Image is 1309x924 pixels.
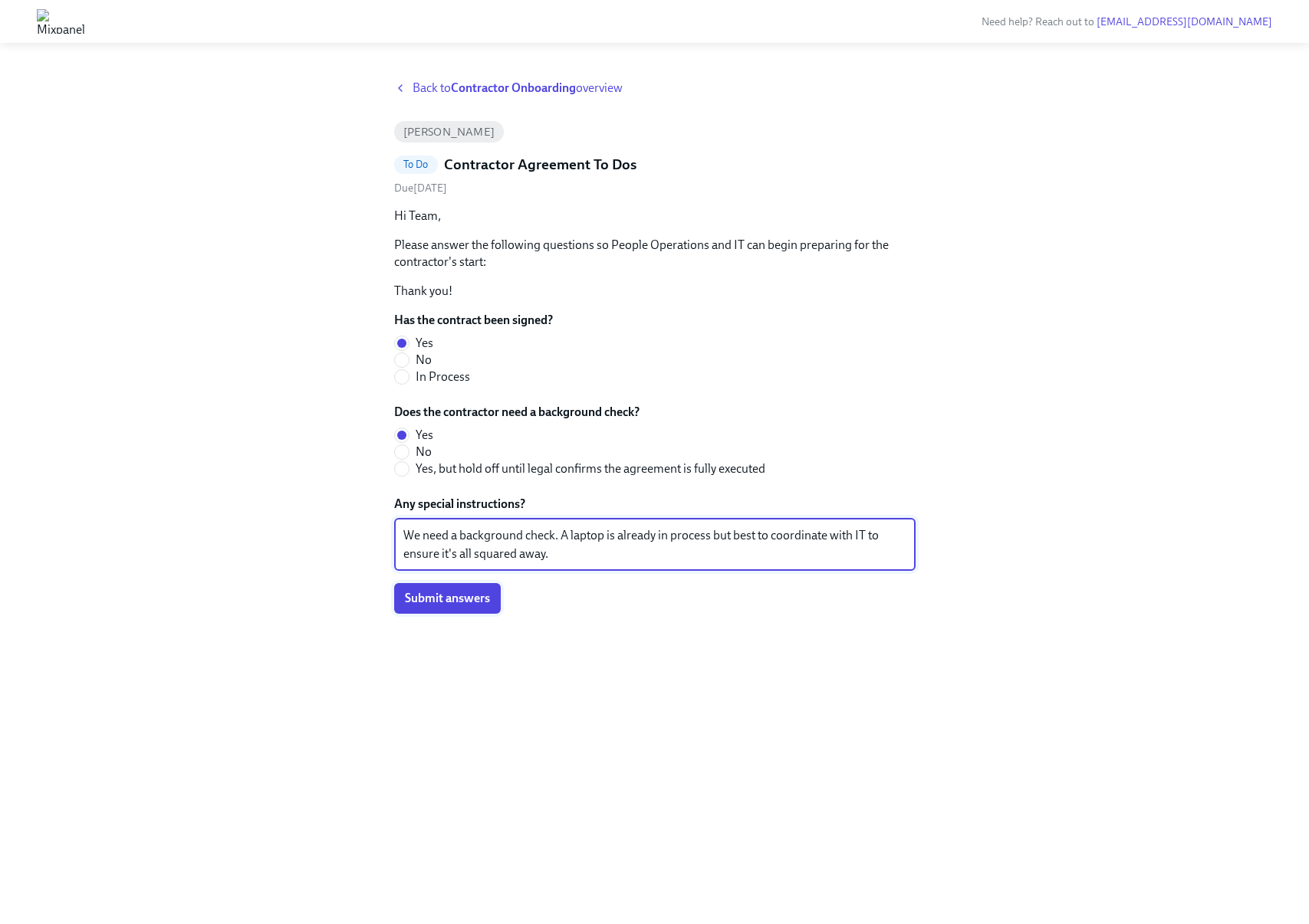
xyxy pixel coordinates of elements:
[413,80,623,97] span: Back to overview
[405,591,490,606] span: Submit answers
[416,352,432,369] span: No
[394,159,438,170] span: To Do
[394,182,447,195] span: Sunday, August 24th 2025, 9:00 am
[416,369,470,385] span: In Process
[416,335,433,352] span: Yes
[1097,15,1272,28] a: [EMAIL_ADDRESS][DOMAIN_NAME]
[394,283,916,300] p: Thank you!
[394,583,501,614] button: Submit answers
[394,126,505,138] span: [PERSON_NAME]
[394,80,916,97] a: Back toContractor Onboardingoverview
[394,208,916,224] p: Hi Team,
[416,427,433,444] span: Yes
[394,237,916,270] p: Please answer the following questions so People Operations and IT can begin preparing for the con...
[403,526,906,563] textarea: We need a background check. A laptop is already in process but best to coordinate with IT to ensu...
[37,9,85,34] img: Mixpanel
[394,312,553,329] label: Has the contract been signed?
[416,460,765,477] span: Yes, but hold off until legal confirms the agreement is fully executed
[444,155,636,175] h5: Contractor Agreement To Dos
[394,404,778,421] label: Does the contractor need a background check?
[451,80,576,95] strong: Contractor Onboarding
[394,496,916,513] label: Any special instructions?
[416,444,432,460] span: No
[982,15,1272,28] span: Need help? Reach out to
